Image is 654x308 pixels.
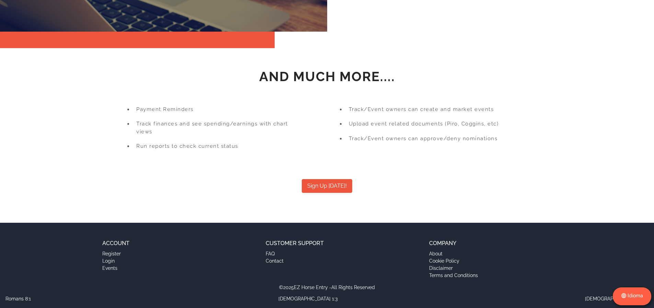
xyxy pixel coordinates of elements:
[429,265,552,272] li: Disclaimer
[266,250,388,257] li: FAQ
[621,293,626,298] i: icon: global
[266,257,388,265] li: Contact
[429,272,552,279] li: Terms and Conditions
[266,239,388,247] h5: Customer Support
[102,257,225,265] a: Login
[585,295,649,302] span: [DEMOGRAPHIC_DATA] 19:11
[429,239,552,247] h5: Company
[618,292,646,299] h4: Idioma
[302,183,352,189] a: Sign Up [DATE]!
[102,265,225,272] a: Events
[102,239,225,247] h5: Account
[102,250,225,257] a: Register
[429,257,552,265] li: Cookie Policy
[82,284,572,291] div: © 2025 EZ Horse Entry - All Rights Reserved
[345,117,521,131] li: Upload event related documents (Piro, Coggins, etc)
[5,295,31,302] span: Romans 8:1
[302,179,352,193] button: Sign Up [DATE]!
[107,69,547,85] h3: And Much More....
[278,295,337,302] span: [DEMOGRAPHIC_DATA] 1:3
[133,117,309,139] li: Track finances and see spending/earnings with chart views
[133,102,309,117] li: Payment Reminders
[133,139,309,154] li: Run reports to check current status
[345,102,521,117] li: Track/Event owners can create and market events
[429,250,552,257] li: About
[345,131,521,146] li: Track/Event owners can approve/deny nominations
